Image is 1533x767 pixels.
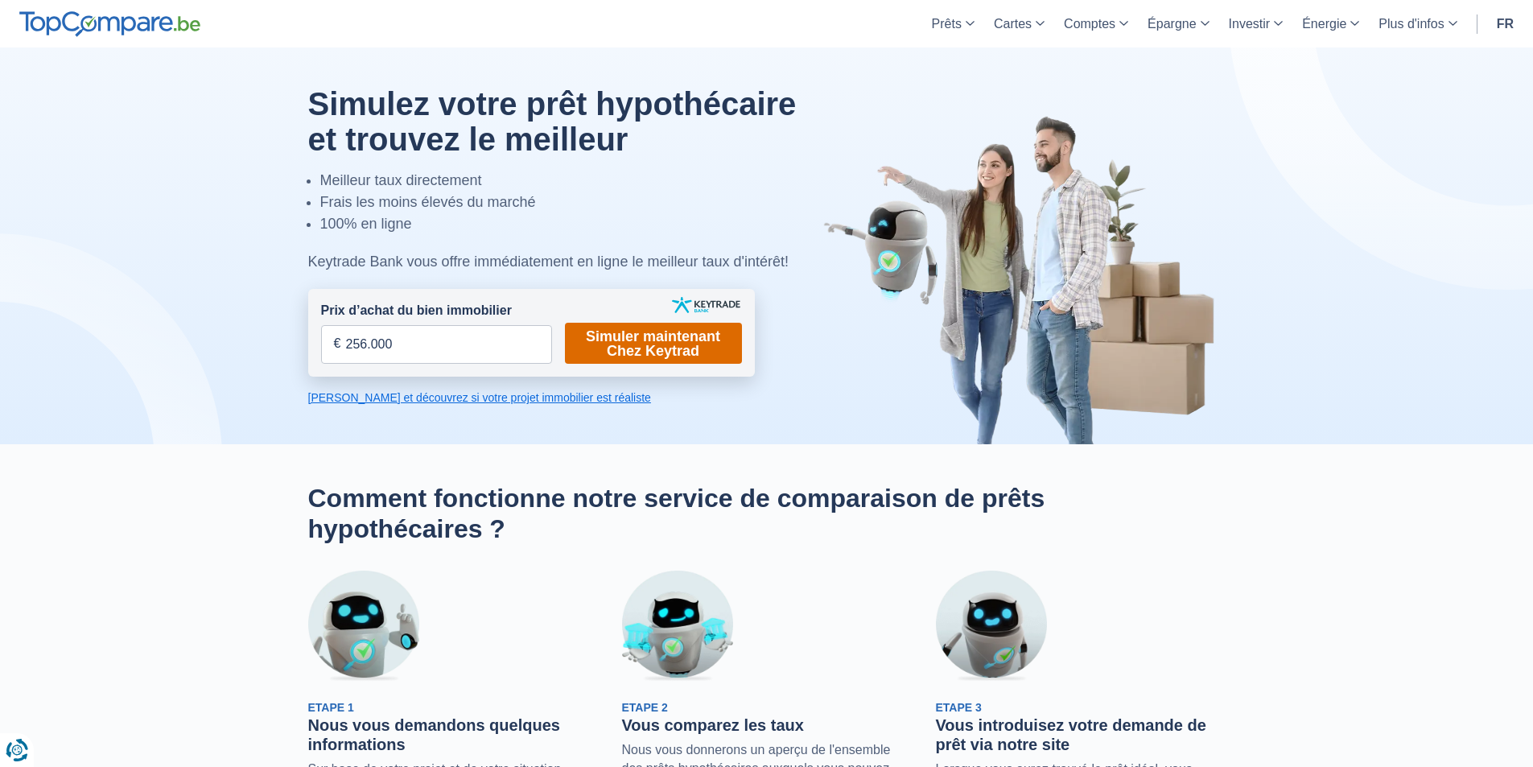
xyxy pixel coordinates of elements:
li: Frais les moins élevés du marché [320,192,834,213]
span: Etape 1 [308,701,354,714]
li: Meilleur taux directement [320,170,834,192]
a: Simuler maintenant Chez Keytrad [565,323,742,364]
span: Etape 3 [936,701,982,714]
img: Etape 2 [622,571,733,682]
h3: Nous vous demandons quelques informations [308,715,598,754]
img: TopCompare [19,11,200,37]
h2: Comment fonctionne notre service de comparaison de prêts hypothécaires ? [308,483,1226,545]
h3: Vous comparez les taux [622,715,912,735]
img: keytrade [672,297,740,313]
label: Prix d’achat du bien immobilier [321,302,512,320]
img: Etape 3 [936,571,1047,682]
img: Etape 1 [308,571,419,682]
div: Keytrade Bank vous offre immédiatement en ligne le meilleur taux d'intérêt! [308,251,834,273]
span: Etape 2 [622,701,668,714]
span: € [334,335,341,353]
img: image-hero [823,114,1226,444]
h3: Vous introduisez votre demande de prêt via notre site [936,715,1226,754]
li: 100% en ligne [320,213,834,235]
h1: Simulez votre prêt hypothécaire et trouvez le meilleur [308,86,834,157]
a: [PERSON_NAME] et découvrez si votre projet immobilier est réaliste [308,390,755,406]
